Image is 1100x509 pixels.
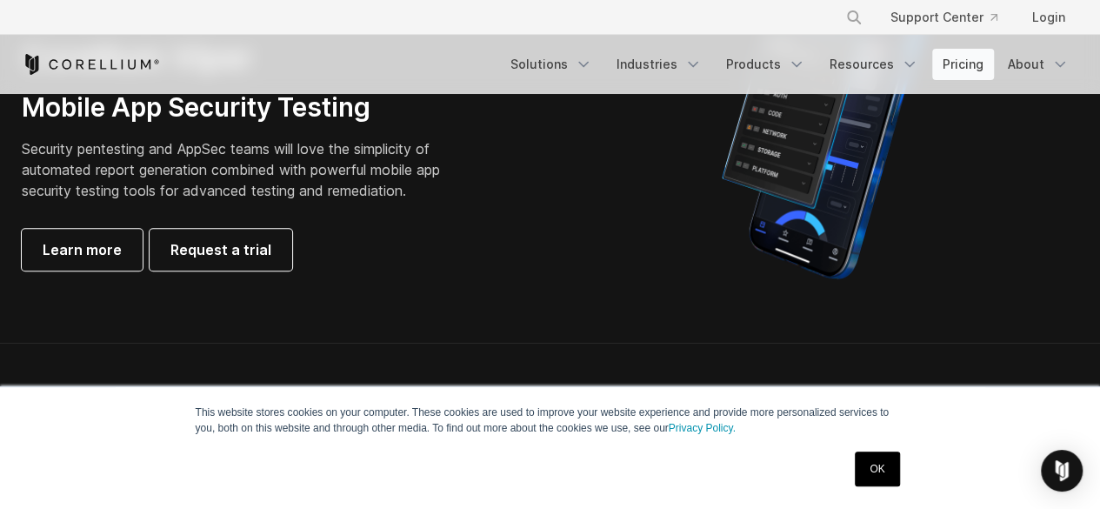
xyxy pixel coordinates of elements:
a: Solutions [500,49,603,80]
a: About [997,49,1079,80]
a: Resources [819,49,929,80]
div: Navigation Menu [500,49,1079,80]
a: Learn more [22,229,143,271]
div: Open Intercom Messenger [1041,450,1083,492]
button: Search [838,2,870,33]
a: Industries [606,49,712,80]
p: Security pentesting and AppSec teams will love the simplicity of automated report generation comb... [22,138,467,201]
div: Navigation Menu [824,2,1079,33]
a: OK [855,452,899,486]
p: This website stores cookies on your computer. These cookies are used to improve your website expe... [196,405,905,436]
h3: Mobile App Security Testing [22,91,467,124]
a: Login [1018,2,1079,33]
a: Request a trial [150,229,292,271]
a: Support Center [877,2,1011,33]
a: Privacy Policy. [669,422,736,434]
a: Products [716,49,816,80]
a: Pricing [932,49,994,80]
a: Corellium Home [22,54,160,75]
span: Request a trial [170,239,271,260]
span: Learn more [43,239,122,260]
